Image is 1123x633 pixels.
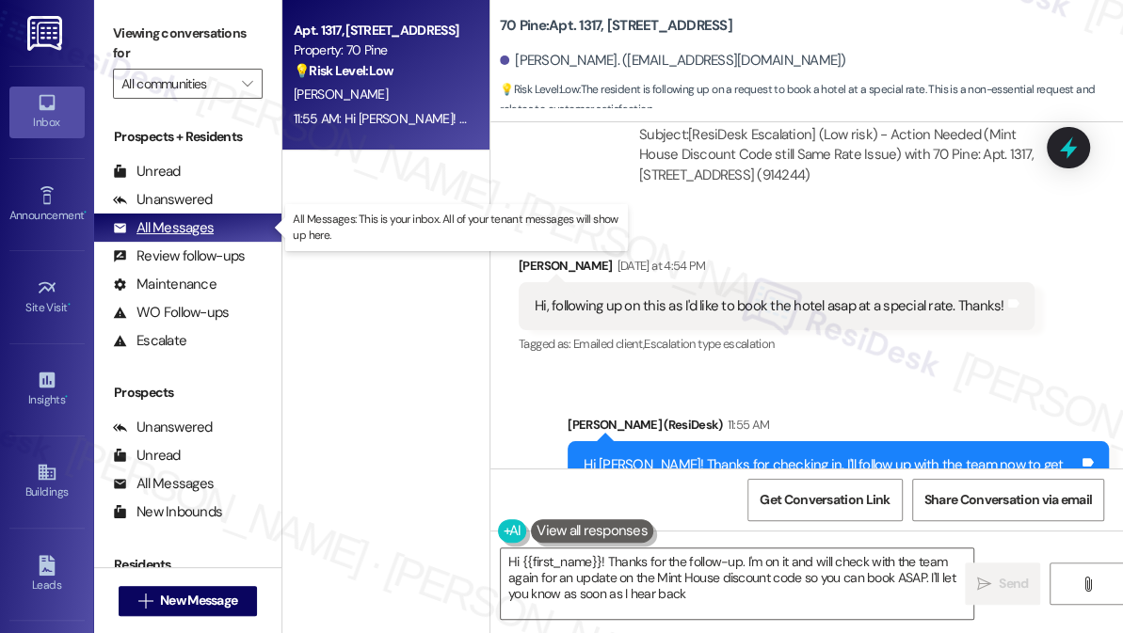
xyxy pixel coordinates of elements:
button: Get Conversation Link [747,479,902,521]
a: Inbox [9,87,85,137]
a: Site Visit • [9,272,85,323]
p: All Messages: This is your inbox. All of your tenant messages will show up here. [293,212,620,244]
strong: 💡 Risk Level: Low [294,62,393,79]
span: Send [999,574,1028,593]
div: [PERSON_NAME] [519,256,1035,282]
div: Hi, following up on this as I'd like to book the hotel asap at a special rate. Thanks! [535,296,1004,316]
a: Buildings [9,456,85,507]
div: Unread [113,446,181,466]
i:  [1080,577,1094,592]
span: [PERSON_NAME] [294,86,388,103]
div: [DATE] at 4:54 PM [613,256,706,276]
span: • [68,298,71,311]
span: Emailed client , [573,336,644,352]
div: New Inbounds [113,502,222,522]
span: • [65,390,68,404]
span: • [84,206,87,219]
button: New Message [119,586,258,616]
div: Escalate [113,331,186,351]
div: All Messages [113,474,214,494]
div: WO Follow-ups [113,303,229,323]
div: Unanswered [113,190,213,210]
div: Apt. 1317, [STREET_ADDRESS] [294,21,468,40]
i:  [138,593,152,609]
div: Unanswered [113,418,213,437]
a: Insights • [9,364,85,415]
input: All communities [121,69,233,99]
button: Share Conversation via email [912,479,1104,521]
img: ResiDesk Logo [27,16,66,51]
div: Hi [PERSON_NAME]! Thanks for checking in. I'll follow up with the team now to get an update on th... [584,455,1079,496]
div: Property: 70 Pine [294,40,468,60]
div: Maintenance [113,275,217,294]
span: Get Conversation Link [760,490,890,510]
div: Prospects [94,383,281,403]
i:  [242,76,252,91]
div: Review follow-ups [113,246,245,266]
span: Escalation type escalation [644,336,774,352]
div: 11:55 AM [723,415,770,435]
div: Subject: [ResiDesk Escalation] (Low risk) - Action Needed (Mint House Discount Code still Same Ra... [639,125,1044,185]
strong: 💡 Risk Level: Low [500,82,579,97]
div: All Messages [113,218,214,238]
div: [PERSON_NAME] (ResiDesk) [568,415,1109,441]
span: : The resident is following up on a request to book a hotel at a special rate. This is a non-esse... [500,80,1123,120]
label: Viewing conversations for [113,19,263,69]
div: [PERSON_NAME]. ([EMAIL_ADDRESS][DOMAIN_NAME]) [500,51,846,71]
span: New Message [160,591,237,610]
div: Unread [113,162,181,182]
a: Leads [9,549,85,600]
span: Share Conversation via email [924,490,1092,510]
i:  [977,577,991,592]
textarea: Hi {{first_name}}! Thanks for the follow-up. I'm on it and will check with the team again for an ... [501,548,973,619]
div: Tagged as: [519,330,1035,357]
div: Residents [94,555,281,575]
b: 70 Pine: Apt. 1317, [STREET_ADDRESS] [500,16,732,36]
button: Send [965,562,1040,605]
div: Prospects + Residents [94,127,281,147]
